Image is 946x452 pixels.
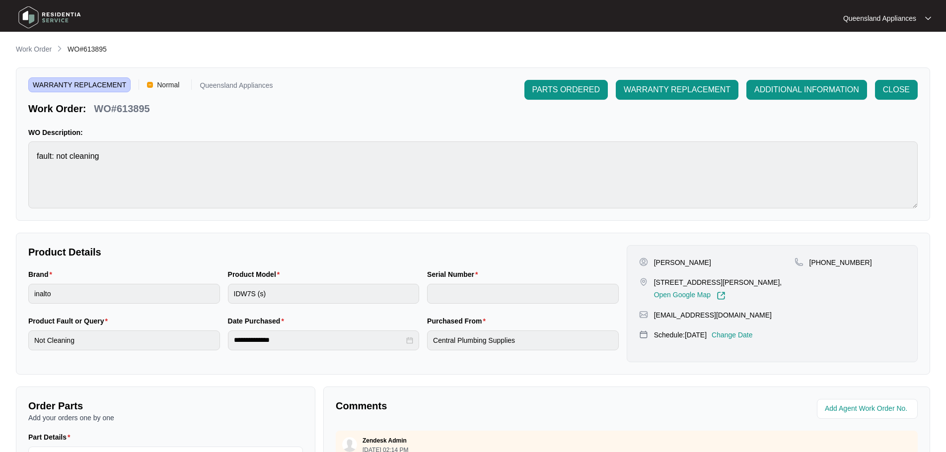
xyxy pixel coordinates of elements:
span: WO#613895 [68,45,107,53]
p: [PHONE_NUMBER] [809,258,872,267]
button: CLOSE [875,80,918,100]
span: ADDITIONAL INFORMATION [754,84,859,96]
label: Date Purchased [228,316,288,326]
img: user-pin [639,258,648,266]
p: Work Order [16,44,52,54]
button: ADDITIONAL INFORMATION [746,80,867,100]
span: WARRANTY REPLACEMENT [28,77,131,92]
img: chevron-right [56,45,64,53]
img: residentia service logo [15,2,84,32]
label: Product Model [228,269,284,279]
img: map-pin [795,258,803,266]
a: Open Google Map [654,291,726,300]
img: Vercel Logo [147,82,153,88]
input: Brand [28,284,220,304]
img: map-pin [639,330,648,339]
span: Normal [153,77,183,92]
img: user.svg [342,437,357,452]
p: Queensland Appliances [200,82,273,92]
input: Serial Number [427,284,619,304]
a: Work Order [14,44,54,55]
span: PARTS ORDERED [532,84,600,96]
p: Zendesk Admin [363,437,407,445]
img: Link-External [717,291,726,300]
p: [EMAIL_ADDRESS][DOMAIN_NAME] [654,310,772,320]
img: dropdown arrow [925,16,931,21]
input: Product Fault or Query [28,330,220,350]
p: WO#613895 [94,102,149,116]
textarea: fault: not cleaning [28,141,918,208]
label: Purchased From [427,316,490,326]
p: WO Description: [28,128,918,137]
img: map-pin [639,277,648,286]
p: Product Details [28,245,619,259]
p: [PERSON_NAME] [654,258,711,267]
p: Comments [336,399,620,413]
p: Add your orders one by one [28,413,303,423]
p: Change Date [712,330,753,340]
p: Order Parts [28,399,303,413]
label: Product Fault or Query [28,316,112,326]
img: map-pin [639,310,648,319]
span: WARRANTY REPLACEMENT [624,84,730,96]
span: CLOSE [883,84,910,96]
label: Brand [28,269,56,279]
input: Purchased From [427,330,619,350]
label: Serial Number [427,269,482,279]
p: Work Order: [28,102,86,116]
input: Date Purchased [234,335,405,345]
p: Schedule: [DATE] [654,330,707,340]
button: PARTS ORDERED [524,80,608,100]
input: Add Agent Work Order No. [825,403,912,415]
p: [STREET_ADDRESS][PERSON_NAME], [654,277,782,287]
p: Queensland Appliances [843,13,916,23]
label: Part Details [28,432,74,442]
button: WARRANTY REPLACEMENT [616,80,738,100]
input: Product Model [228,284,420,304]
